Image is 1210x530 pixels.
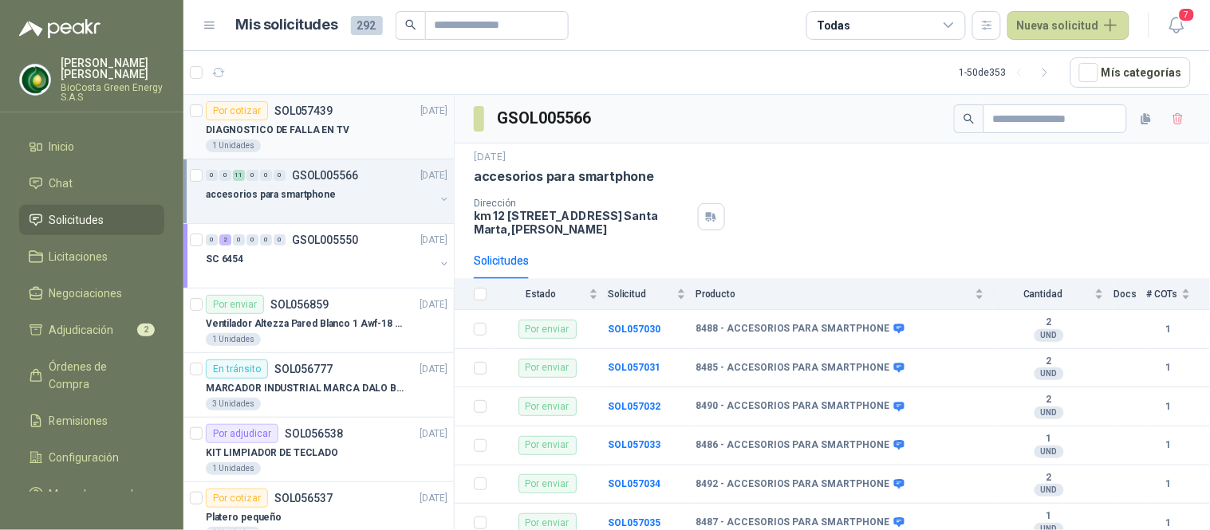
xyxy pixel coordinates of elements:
div: 2 [219,234,231,245]
div: 1 Unidades [206,333,261,346]
span: 7 [1178,7,1196,22]
p: [DATE] [420,297,447,312]
p: [DATE] [420,104,447,119]
b: 1 [1146,399,1191,414]
a: Órdenes de Compra [19,351,164,399]
span: Cantidad [994,289,1091,300]
p: [DATE] [420,168,447,183]
b: 8490 - ACCESORIOS PARA SMARTPHONE [696,400,890,413]
b: 1 [994,510,1104,523]
div: 0 [246,170,258,181]
a: SOL057035 [608,517,660,528]
p: SC 6454 [206,252,243,267]
div: 3 Unidades [206,398,261,410]
th: Docs [1113,279,1146,310]
p: SOL056537 [274,493,333,504]
div: 11 [233,170,245,181]
p: SOL056777 [274,363,333,375]
a: Inicio [19,132,164,162]
p: km 12 [STREET_ADDRESS] Santa Marta , [PERSON_NAME] [474,209,692,236]
b: 1 [994,433,1104,446]
h3: GSOL005566 [497,106,593,131]
a: Negociaciones [19,278,164,308]
p: accesorios para smartphone [206,187,336,202]
img: Logo peakr [19,19,101,38]
div: UND [1035,367,1064,380]
div: Por enviar [518,397,577,416]
span: Chat [49,175,73,192]
span: Negociaciones [49,285,123,302]
div: 0 [219,170,231,181]
div: Solicitudes [474,252,529,269]
a: En tránsitoSOL056777[DATE] MARCADOR INDUSTRIAL MARCA DALO BLANCO3 Unidades [183,353,454,418]
b: 8488 - ACCESORIOS PARA SMARTPHONE [696,323,890,336]
b: 2 [994,316,1104,329]
div: 0 [206,170,218,181]
div: 0 [260,170,272,181]
b: 1 [1146,477,1191,492]
b: SOL057033 [608,439,660,450]
b: 2 [994,355,1104,368]
p: DIAGNOSTICO DE FALLA EN TV [206,123,349,138]
div: 0 [260,234,272,245]
b: 1 [1146,360,1191,375]
div: Por cotizar [206,489,268,508]
p: Platero pequeño [206,510,282,525]
div: UND [1035,484,1064,497]
div: 1 Unidades [206,139,261,152]
span: Órdenes de Compra [49,358,149,393]
span: Manuales y ayuda [49,485,140,503]
span: Estado [496,289,585,300]
span: Remisiones [49,412,108,430]
a: Adjudicación2 [19,315,164,345]
span: Solicitudes [49,211,104,229]
div: Por cotizar [206,101,268,120]
p: MARCADOR INDUSTRIAL MARCA DALO BLANCO [206,381,404,396]
a: 0 0 11 0 0 0 GSOL005566[DATE] accesorios para smartphone [206,166,451,217]
div: 0 [274,234,286,245]
span: 292 [351,16,383,35]
span: Solicitud [608,289,673,300]
div: 1 - 50 de 353 [960,60,1058,85]
p: GSOL005566 [292,170,358,181]
img: Company Logo [20,65,50,95]
a: Chat [19,168,164,198]
p: SOL056538 [285,428,343,439]
b: 8485 - ACCESORIOS PARA SMARTPHONE [696,362,890,375]
b: 8486 - ACCESORIOS PARA SMARTPHONE [696,439,890,452]
div: 0 [246,234,258,245]
b: 1 [1146,322,1191,337]
div: UND [1035,446,1064,458]
th: Producto [696,279,994,310]
a: SOL057032 [608,401,660,412]
p: SOL057439 [274,105,333,116]
a: Manuales y ayuda [19,479,164,509]
span: Adjudicación [49,321,114,339]
div: En tránsito [206,359,268,379]
a: SOL057031 [608,362,660,373]
p: [DATE] [420,233,447,248]
b: 8487 - ACCESORIOS PARA SMARTPHONE [696,516,890,529]
b: SOL057034 [608,478,660,489]
a: Por cotizarSOL057439[DATE] DIAGNOSTICO DE FALLA EN TV1 Unidades [183,95,454,159]
a: Remisiones [19,406,164,436]
div: Por enviar [518,474,577,493]
a: Solicitudes [19,205,164,235]
p: SOL056859 [270,299,329,310]
th: Cantidad [994,279,1113,310]
a: Por adjudicarSOL056538[DATE] KIT LIMPIADOR DE TECLADO1 Unidades [183,418,454,482]
div: Por enviar [518,320,577,339]
p: accesorios para smartphone [474,168,654,185]
button: Mís categorías [1070,57,1191,88]
div: Por enviar [206,295,264,314]
p: [DATE] [420,491,447,506]
span: Configuración [49,449,120,466]
p: KIT LIMPIADOR DE TECLADO [206,446,338,461]
div: 1 Unidades [206,462,261,475]
button: 7 [1162,11,1191,40]
span: # COTs [1146,289,1178,300]
p: [DATE] [420,426,447,442]
b: SOL057030 [608,324,660,335]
